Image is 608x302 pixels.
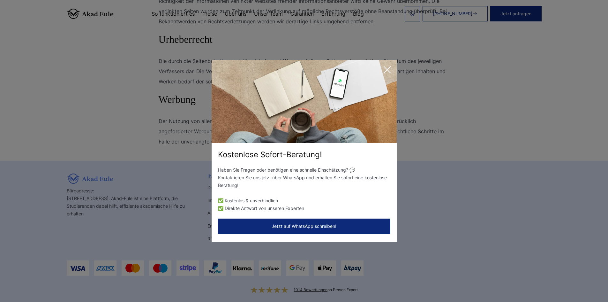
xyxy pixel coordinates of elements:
[212,60,397,143] img: exit
[212,150,397,160] div: Kostenlose Sofort-Beratung!
[218,197,390,205] li: ✅ Kostenlos & unverbindlich
[218,166,390,189] p: Haben Sie Fragen oder benötigen eine schnelle Einschätzung? 💬 Kontaktieren Sie uns jetzt über Wha...
[218,219,390,234] button: Jetzt auf WhatsApp schreiben!
[218,205,390,212] li: ✅ Direkte Antwort von unseren Experten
